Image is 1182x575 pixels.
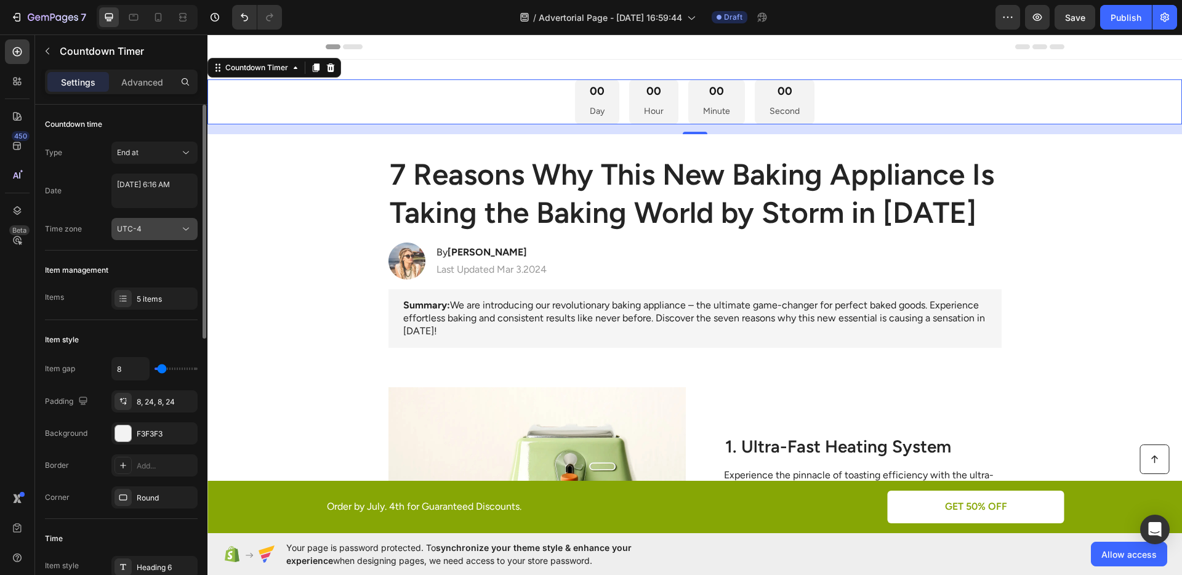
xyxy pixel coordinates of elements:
[45,185,62,196] div: Date
[137,294,195,305] div: 5 items
[5,5,92,30] button: 7
[1055,5,1095,30] button: Save
[45,460,69,471] div: Border
[112,358,149,380] input: Auto
[45,428,87,439] div: Background
[196,265,779,303] p: We are introducing our revolutionary baking appliance – the ultimate game-changer for perfect bak...
[562,69,592,84] p: Second
[196,265,243,276] strong: Summary:
[45,393,90,410] div: Padding
[286,541,680,567] span: Your page is password protected. To when designing pages, we need access to your store password.
[228,211,340,226] h2: By
[539,11,682,24] span: Advertorial Page - [DATE] 16:59:44
[111,218,198,240] button: UTC-4
[207,34,1182,533] iframe: Design area
[45,265,108,276] div: Item management
[45,147,62,158] div: Type
[9,225,30,235] div: Beta
[45,119,102,130] div: Countdown time
[45,292,64,303] div: Items
[137,493,195,504] div: Round
[382,50,397,64] div: 00
[121,76,163,89] p: Advanced
[1101,548,1157,561] span: Allow access
[137,428,195,440] div: F3F3F3
[496,69,523,84] p: Minute
[1065,12,1085,23] span: Save
[117,224,142,233] span: UTC-4
[61,76,95,89] p: Settings
[680,456,857,489] a: GET 50% OFF
[181,208,218,245] img: gempages_432750572815254551-0dd52757-f501-4f5a-9003-85088b00a725.webp
[81,10,86,25] p: 7
[137,396,195,408] div: 8, 24, 8, 24
[45,560,79,571] div: Item style
[181,119,794,199] h1: 7 Reasons Why This New Baking Appliance Is Taking the Baking World by Storm in [DATE]
[232,5,282,30] div: Undo/Redo
[517,401,794,424] h2: 1. Ultra-Fast Heating System
[1111,11,1141,24] div: Publish
[382,69,397,84] p: Day
[45,492,70,503] div: Corner
[45,363,75,374] div: Item gap
[1140,515,1170,544] div: Open Intercom Messenger
[562,50,592,64] div: 00
[60,44,193,58] p: Countdown Timer
[137,460,195,472] div: Add...
[724,12,742,23] span: Draft
[229,229,339,242] p: Last Updated Mar 3.2024
[1091,542,1167,566] button: Allow access
[45,223,82,235] div: Time zone
[738,466,800,479] p: GET 50% OFF
[117,148,139,157] span: End at
[137,562,195,573] div: Heading 6
[45,533,63,544] div: Time
[111,142,198,164] button: End at
[1100,5,1152,30] button: Publish
[12,131,30,141] div: 450
[240,212,320,223] strong: [PERSON_NAME]
[436,50,456,64] div: 00
[15,28,83,39] div: Countdown Timer
[286,542,632,566] span: synchronize your theme style & enhance your experience
[496,50,523,64] div: 00
[533,11,536,24] span: /
[436,69,456,84] p: Hour
[45,334,79,345] div: Item style
[517,435,793,537] p: Experience the pinnacle of toasting efficiency with the ultra-fast heating system of this cutting...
